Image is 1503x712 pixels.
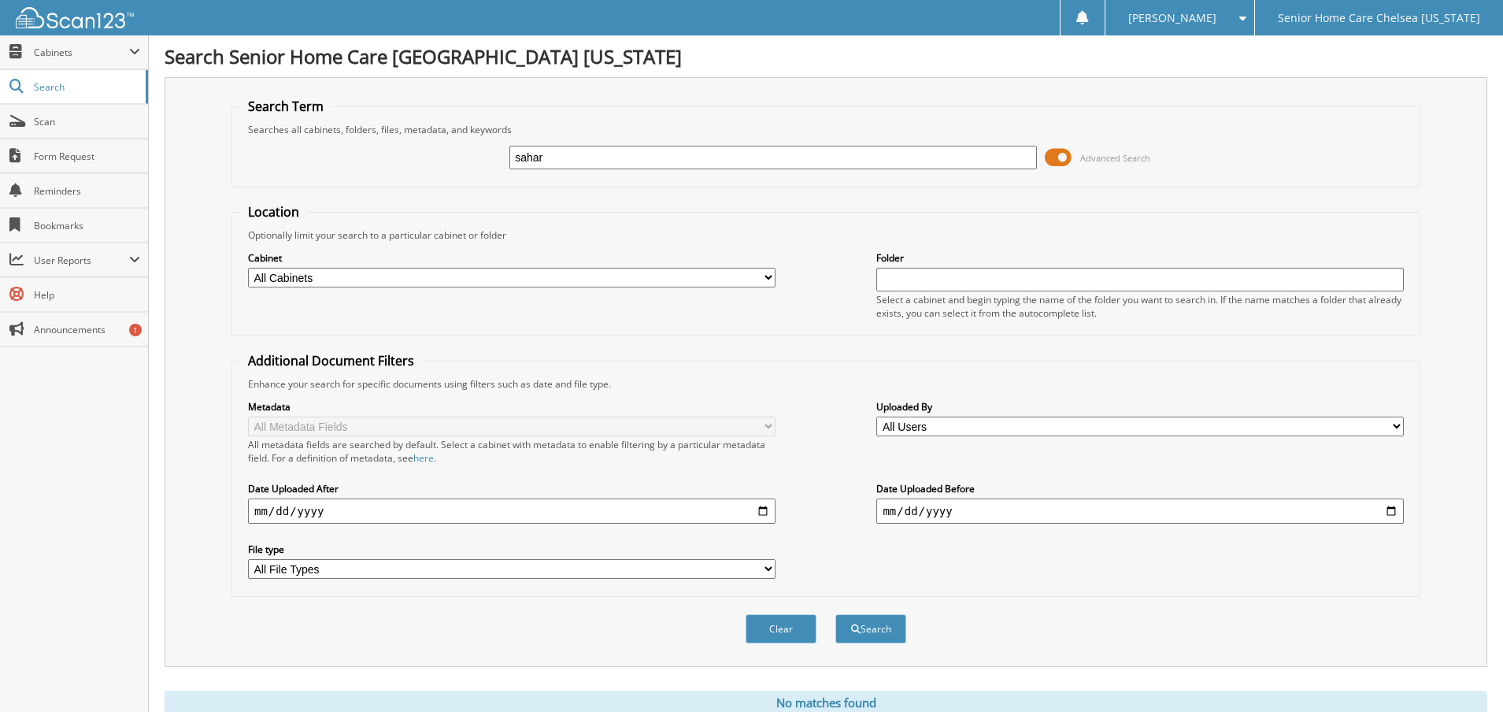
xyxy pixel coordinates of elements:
span: Reminders [34,184,140,198]
div: 1 [129,324,142,336]
button: Search [835,614,906,643]
span: Search [34,80,138,94]
label: Cabinet [248,251,776,265]
span: [PERSON_NAME] [1128,13,1216,23]
legend: Additional Document Filters [240,352,422,369]
label: Folder [876,251,1404,265]
span: Senior Home Care Chelsea [US_STATE] [1278,13,1480,23]
label: Uploaded By [876,400,1404,413]
span: Scan [34,115,140,128]
div: All metadata fields are searched by default. Select a cabinet with metadata to enable filtering b... [248,438,776,465]
legend: Search Term [240,98,331,115]
input: start [248,499,776,524]
span: Advanced Search [1080,152,1150,164]
span: Bookmarks [34,219,140,232]
a: here [413,451,434,465]
label: Date Uploaded Before [876,482,1404,495]
span: Help [34,288,140,302]
label: Date Uploaded After [248,482,776,495]
span: Cabinets [34,46,129,59]
div: Searches all cabinets, folders, files, metadata, and keywords [240,123,1412,136]
span: User Reports [34,254,129,267]
img: scan123-logo-white.svg [16,7,134,28]
button: Clear [746,614,816,643]
label: File type [248,543,776,556]
div: Enhance your search for specific documents using filters such as date and file type. [240,377,1412,391]
span: Announcements [34,323,140,336]
div: Select a cabinet and begin typing the name of the folder you want to search in. If the name match... [876,293,1404,320]
legend: Location [240,203,307,221]
div: Optionally limit your search to a particular cabinet or folder [240,228,1412,242]
input: end [876,499,1404,524]
label: Metadata [248,400,776,413]
h1: Search Senior Home Care [GEOGRAPHIC_DATA] [US_STATE] [165,43,1487,69]
span: Form Request [34,150,140,163]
